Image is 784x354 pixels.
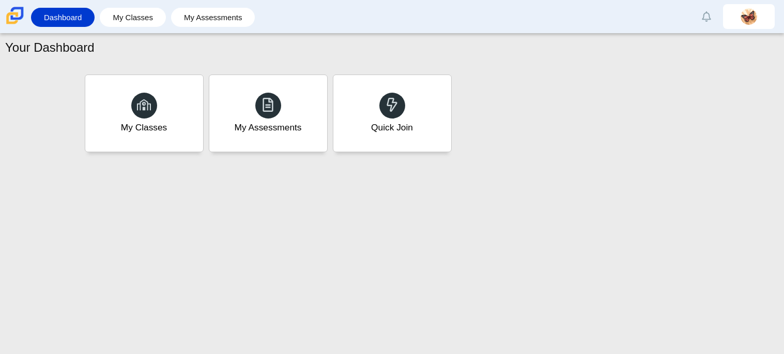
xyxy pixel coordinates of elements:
img: laurelyz.crespomol.M82hzc [741,8,757,25]
a: Dashboard [36,8,89,27]
a: laurelyz.crespomol.M82hzc [723,4,775,29]
div: My Assessments [235,121,302,134]
a: My Assessments [209,75,328,152]
div: Quick Join [371,121,413,134]
a: Quick Join [333,75,452,152]
a: My Classes [85,75,204,152]
img: Carmen School of Science & Technology [4,5,26,26]
a: Carmen School of Science & Technology [4,19,26,28]
a: Alerts [695,5,718,28]
a: My Assessments [176,8,250,27]
h1: Your Dashboard [5,39,95,56]
div: My Classes [121,121,167,134]
a: My Classes [105,8,161,27]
